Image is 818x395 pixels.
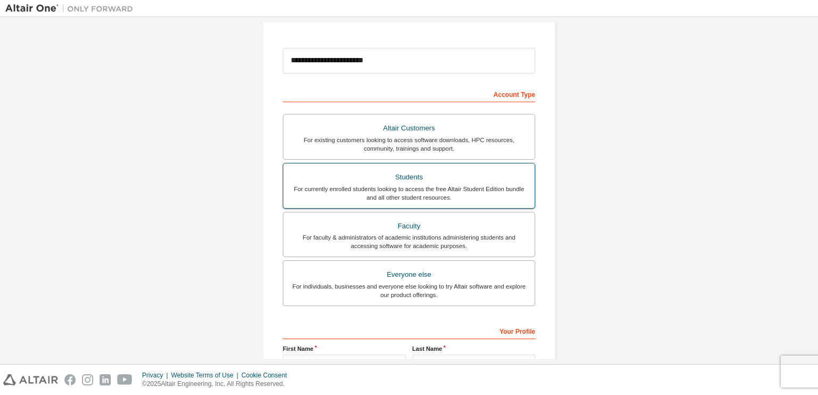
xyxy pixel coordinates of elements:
div: Website Terms of Use [171,371,241,380]
img: linkedin.svg [100,374,111,385]
div: Your Profile [283,322,535,339]
div: For currently enrolled students looking to access the free Altair Student Edition bundle and all ... [290,185,528,202]
div: Altair Customers [290,121,528,136]
div: Students [290,170,528,185]
div: Account Type [283,85,535,102]
div: Everyone else [290,267,528,282]
div: For individuals, businesses and everyone else looking to try Altair software and explore our prod... [290,282,528,299]
img: youtube.svg [117,374,133,385]
img: Altair One [5,3,138,14]
label: First Name [283,344,406,353]
div: For existing customers looking to access software downloads, HPC resources, community, trainings ... [290,136,528,153]
div: For faculty & administrators of academic institutions administering students and accessing softwa... [290,233,528,250]
p: © 2025 Altair Engineering, Inc. All Rights Reserved. [142,380,293,389]
img: altair_logo.svg [3,374,58,385]
label: Last Name [412,344,535,353]
div: Cookie Consent [241,371,293,380]
img: instagram.svg [82,374,93,385]
div: Privacy [142,371,171,380]
div: Faculty [290,219,528,234]
img: facebook.svg [64,374,76,385]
